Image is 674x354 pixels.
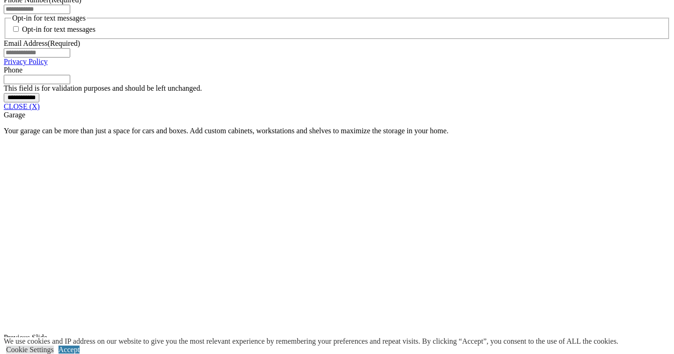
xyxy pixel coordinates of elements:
[6,346,54,354] a: Cookie Settings
[4,84,670,93] div: This field is for validation purposes and should be left unchanged.
[4,66,22,74] label: Phone
[4,39,80,47] label: Email Address
[4,333,670,342] div: Previous Slide
[4,337,618,346] div: We use cookies and IP address on our website to give you the most relevant experience by remember...
[4,111,25,119] span: Garage
[11,14,87,22] legend: Opt-in for text messages
[48,39,80,47] span: (Required)
[4,102,40,110] a: CLOSE (X)
[59,346,80,354] a: Accept
[4,58,48,65] a: Privacy Policy
[4,127,670,135] p: Your garage can be more than just a space for cars and boxes. Add custom cabinets, workstations a...
[22,25,95,33] label: Opt-in for text messages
